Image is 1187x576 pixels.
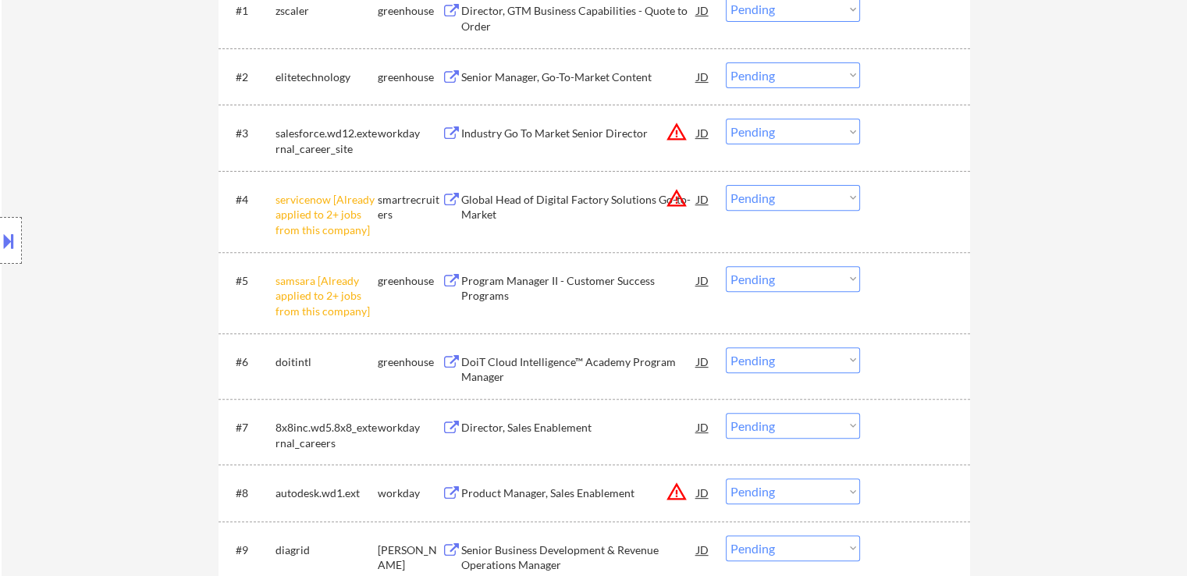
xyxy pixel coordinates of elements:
div: greenhouse [378,273,442,289]
button: warning_amber [666,481,688,503]
div: Director, GTM Business Capabilities - Quote to Order [461,3,697,34]
div: samsara [Already applied to 2+ jobs from this company] [275,273,378,319]
div: zscaler [275,3,378,19]
div: JD [695,535,711,564]
div: Senior Manager, Go-To-Market Content [461,69,697,85]
div: #2 [236,69,263,85]
div: JD [695,413,711,441]
button: warning_amber [666,121,688,143]
div: workday [378,485,442,501]
div: JD [695,347,711,375]
div: #8 [236,485,263,501]
div: Director, Sales Enablement [461,420,697,436]
button: warning_amber [666,187,688,209]
div: Program Manager II - Customer Success Programs [461,273,697,304]
div: 8x8inc.wd5.8x8_external_careers [275,420,378,450]
div: elitetechnology [275,69,378,85]
div: DoiT Cloud Intelligence™ Academy Program Manager [461,354,697,385]
div: #1 [236,3,263,19]
div: Product Manager, Sales Enablement [461,485,697,501]
div: autodesk.wd1.ext [275,485,378,501]
div: smartrecruiters [378,192,442,222]
div: servicenow [Already applied to 2+ jobs from this company] [275,192,378,238]
div: [PERSON_NAME] [378,542,442,573]
div: salesforce.wd12.external_career_site [275,126,378,156]
div: workday [378,126,442,141]
div: greenhouse [378,3,442,19]
div: #7 [236,420,263,436]
div: doitintl [275,354,378,370]
div: greenhouse [378,69,442,85]
div: Industry Go To Market Senior Director [461,126,697,141]
div: greenhouse [378,354,442,370]
div: Global Head of Digital Factory Solutions Go-to-Market [461,192,697,222]
div: Senior Business Development & Revenue Operations Manager [461,542,697,573]
div: workday [378,420,442,436]
div: JD [695,266,711,294]
div: JD [695,119,711,147]
div: JD [695,185,711,213]
div: JD [695,62,711,91]
div: #9 [236,542,263,558]
div: JD [695,478,711,507]
div: diagrid [275,542,378,558]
